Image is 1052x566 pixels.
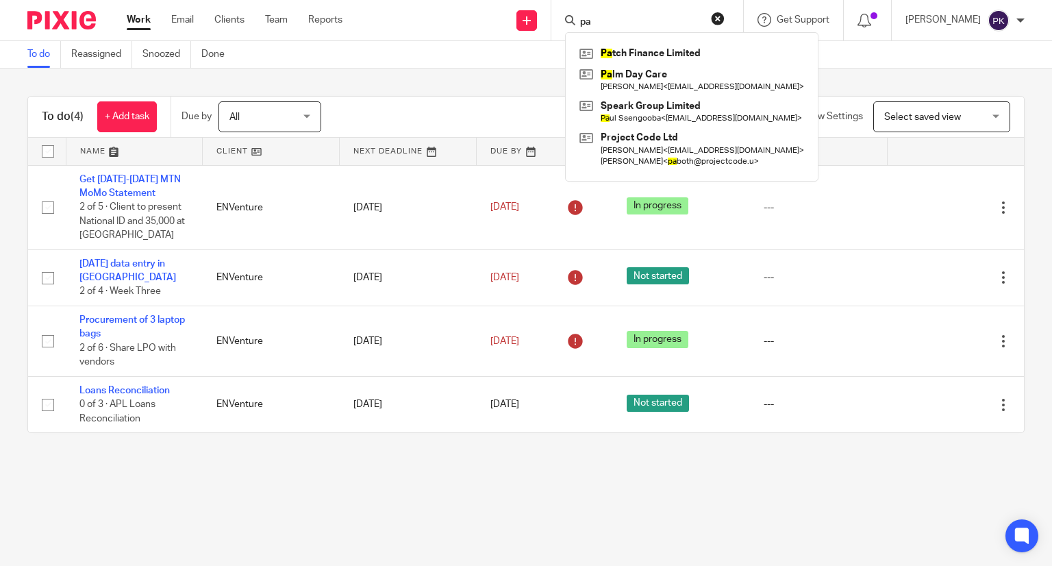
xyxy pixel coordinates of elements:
a: Reassigned [71,41,132,68]
p: Due by [181,110,212,123]
span: [DATE] [490,336,519,346]
a: [DATE] data entry in [GEOGRAPHIC_DATA] [79,259,176,282]
img: svg%3E [988,10,1010,32]
span: 0 of 3 · APL Loans Reconciliation [79,399,155,423]
span: Not started [627,267,689,284]
span: [DATE] [490,202,519,212]
a: To do [27,41,61,68]
span: Not started [627,395,689,412]
a: Clients [214,13,245,27]
a: Get [DATE]-[DATE] MTN MoMo Statement [79,175,181,198]
span: [DATE] [490,273,519,282]
button: Clear [711,12,725,25]
span: View Settings [804,112,863,121]
div: --- [764,397,873,411]
td: ENVenture [203,165,340,249]
a: Loans Reconciliation [79,386,170,395]
div: --- [764,271,873,284]
a: Snoozed [142,41,191,68]
span: [DATE] [490,400,519,410]
span: 2 of 4 · Week Three [79,287,161,297]
a: Team [265,13,288,27]
a: Done [201,41,235,68]
span: Select saved view [884,112,961,122]
span: In progress [627,197,688,214]
p: [PERSON_NAME] [905,13,981,27]
a: + Add task [97,101,157,132]
a: Work [127,13,151,27]
span: (4) [71,111,84,122]
span: 2 of 5 · Client to present National ID and 35,000 at [GEOGRAPHIC_DATA] [79,202,185,240]
span: In progress [627,331,688,348]
a: Email [171,13,194,27]
h1: To do [42,110,84,124]
img: Pixie [27,11,96,29]
td: ENVenture [203,249,340,306]
a: Procurement of 3 laptop bags [79,315,185,339]
td: ENVenture [203,306,340,377]
span: 2 of 6 · Share LPO with vendors [79,343,176,367]
input: Search [579,16,702,29]
span: Get Support [777,15,829,25]
td: [DATE] [340,165,477,249]
a: Reports [308,13,342,27]
span: All [229,112,240,122]
td: ENVenture [203,376,340,432]
td: [DATE] [340,249,477,306]
div: --- [764,334,873,348]
div: --- [764,201,873,214]
td: [DATE] [340,376,477,432]
td: [DATE] [340,306,477,377]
